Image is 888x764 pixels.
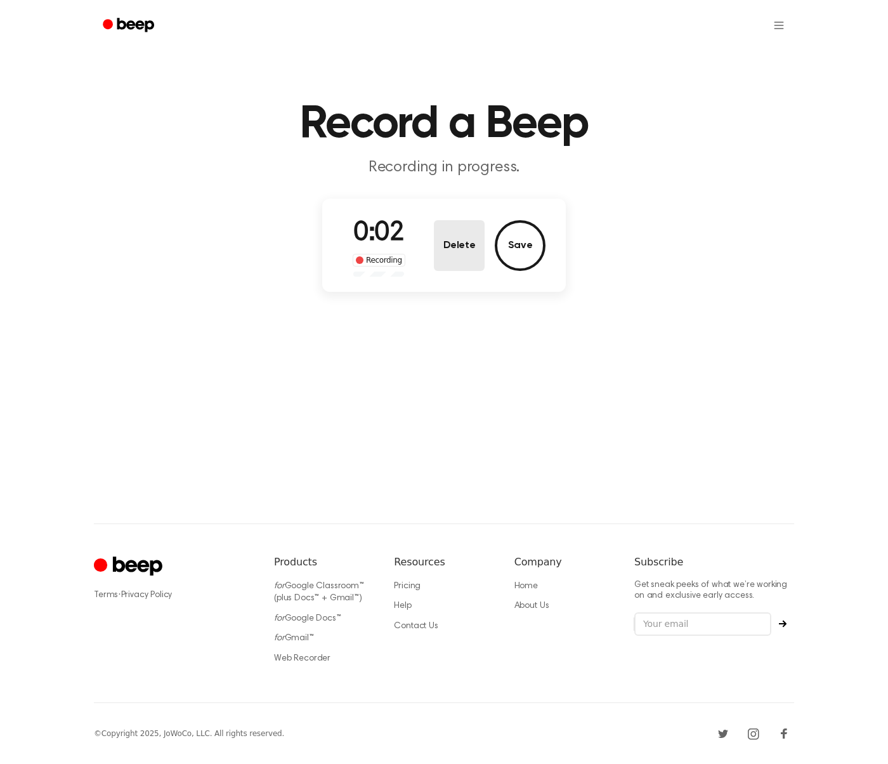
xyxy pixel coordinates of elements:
a: Facebook [774,723,794,744]
a: Web Recorder [274,654,330,663]
a: forGmail™ [274,634,314,643]
h1: Record a Beep [119,102,769,147]
a: Help [394,602,411,610]
i: for [274,582,285,591]
div: © Copyright 2025, JoWoCo, LLC. All rights reserved. [94,728,284,739]
p: Get sneak peeks of what we’re working on and exclusive early access. [634,580,794,602]
a: Pricing [394,582,421,591]
i: for [274,614,285,623]
button: Save Audio Record [495,220,545,271]
a: forGoogle Docs™ [274,614,341,623]
div: · [94,589,254,602]
a: Contact Us [394,622,438,631]
a: Beep [94,13,166,38]
a: Terms [94,591,118,600]
a: Twitter [713,723,733,744]
a: forGoogle Classroom™ (plus Docs™ + Gmail™) [274,582,364,603]
h6: Subscribe [634,555,794,570]
button: Open menu [764,10,794,41]
a: Home [514,582,538,591]
a: Cruip [94,555,166,579]
a: Privacy Policy [121,591,173,600]
h6: Company [514,555,614,570]
button: Subscribe [771,620,794,628]
p: Recording in progress. [200,157,688,178]
h6: Products [274,555,374,570]
button: Delete Audio Record [434,220,485,271]
a: About Us [514,602,549,610]
h6: Resources [394,555,493,570]
div: Recording [353,254,405,267]
span: 0:02 [353,220,404,247]
input: Your email [634,612,771,636]
i: for [274,634,285,643]
a: Instagram [743,723,764,744]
